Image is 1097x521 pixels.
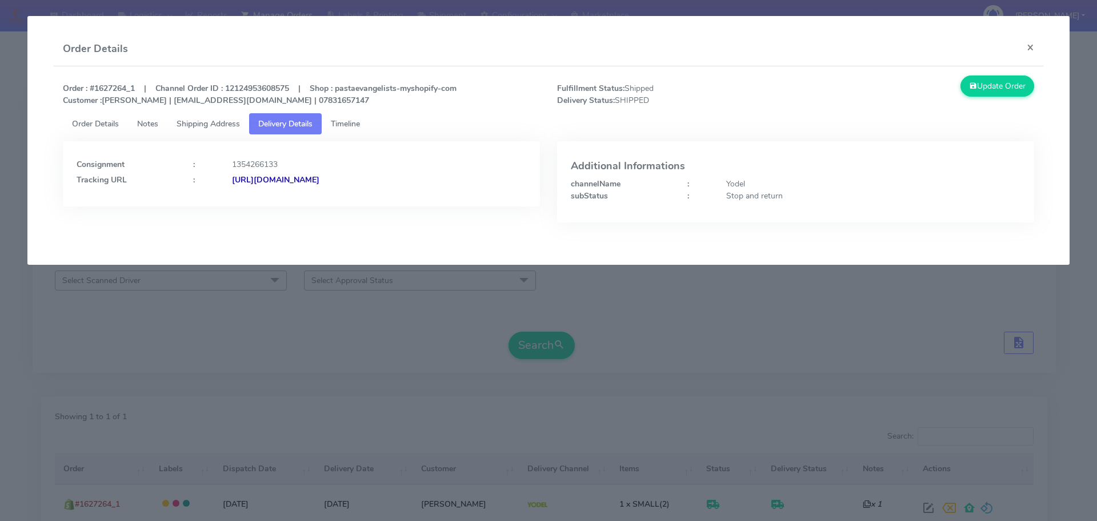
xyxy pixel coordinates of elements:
strong: Consignment [77,159,125,170]
strong: subStatus [571,190,608,201]
strong: Order : #1627264_1 | Channel Order ID : 12124953608575 | Shop : pastaevangelists-myshopify-com [P... [63,83,457,106]
strong: Fulfillment Status: [557,83,624,94]
ul: Tabs [63,113,1035,134]
strong: [URL][DOMAIN_NAME] [232,174,319,185]
span: Timeline [331,118,360,129]
h4: Additional Informations [571,161,1020,172]
span: Order Details [72,118,119,129]
strong: Customer : [63,95,102,106]
strong: : [687,190,689,201]
span: Delivery Details [258,118,313,129]
span: Shipped SHIPPED [548,82,796,106]
div: Stop and return [718,190,1029,202]
div: 1354266133 [223,158,535,170]
strong: channelName [571,178,620,189]
button: Update Order [960,75,1035,97]
h4: Order Details [63,41,128,57]
div: Yodel [718,178,1029,190]
strong: Delivery Status: [557,95,615,106]
button: Close [1018,32,1043,62]
strong: : [687,178,689,189]
strong: Tracking URL [77,174,127,185]
span: Notes [137,118,158,129]
span: Shipping Address [177,118,240,129]
strong: : [193,174,195,185]
strong: : [193,159,195,170]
